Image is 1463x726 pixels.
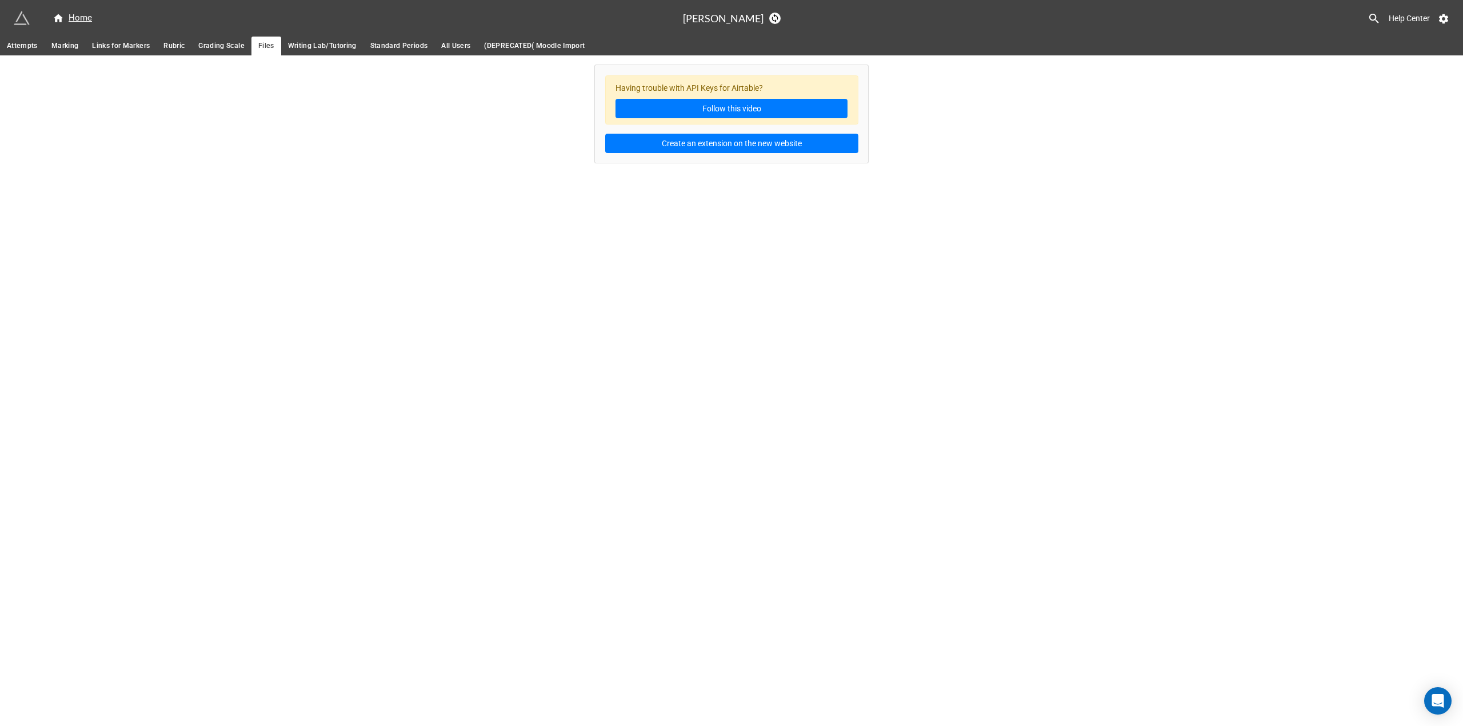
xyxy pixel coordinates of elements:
[1424,687,1452,715] div: Open Intercom Messenger
[615,99,848,118] a: Follow this video
[769,13,781,24] a: Sync Base Structure
[370,40,428,52] span: Standard Periods
[288,40,357,52] span: Writing Lab/Tutoring
[258,40,274,52] span: Files
[605,75,858,125] div: Having trouble with API Keys for Airtable?
[53,11,92,25] div: Home
[7,40,38,52] span: Attempts
[484,40,585,52] span: (DEPRECATED( Moodle Import
[92,40,150,52] span: Links for Markers
[605,134,858,153] button: Create an extension on the new website
[163,40,185,52] span: Rubric
[51,40,78,52] span: Marking
[683,13,764,23] h3: [PERSON_NAME]
[441,40,470,52] span: All Users
[14,10,30,26] img: miniextensions-icon.73ae0678.png
[1381,8,1438,29] a: Help Center
[198,40,245,52] span: Grading Scale
[46,11,99,25] a: Home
